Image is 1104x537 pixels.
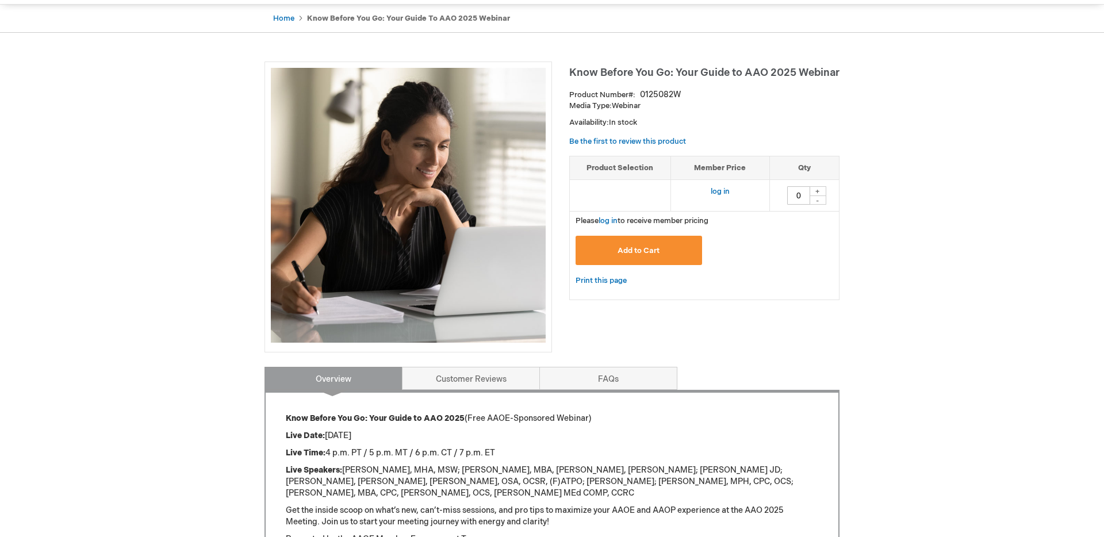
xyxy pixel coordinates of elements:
th: Member Price [670,156,769,180]
button: Add to Cart [576,236,702,265]
th: Product Selection [570,156,670,180]
p: 4 p.m. PT / 5 p.m. MT / 6 p.m. CT / 7 p.m. ET [286,447,818,459]
p: Webinar [569,101,839,112]
span: Please to receive member pricing [576,216,708,225]
p: (Free AAOE-Sponsored Webinar) [286,413,818,424]
strong: Live Speakers: [286,465,342,475]
span: Add to Cart [618,246,660,255]
a: Customer Reviews [402,367,540,390]
strong: Know Before You Go: Your Guide to AAO 2025 [286,413,465,423]
a: Home [273,14,294,23]
a: log in [711,187,730,196]
p: Get the inside scoop on what’s new, can’t-miss sessions, and pro tips to maximize your AAOE and A... [286,505,818,528]
strong: Know Before You Go: Your Guide to AAO 2025 Webinar [307,14,510,23]
strong: Live Time: [286,448,325,458]
a: log in [599,216,618,225]
a: Be the first to review this product [569,137,686,146]
strong: Media Type: [569,101,612,110]
p: Availability: [569,117,839,128]
a: Overview [264,367,402,390]
strong: Live Date: [286,431,325,440]
input: Qty [787,186,810,205]
th: Qty [769,156,839,180]
strong: Product Number [569,90,635,99]
div: 0125082W [640,89,681,101]
div: + [809,186,826,196]
span: In stock [609,118,637,127]
a: Print this page [576,274,627,288]
span: Know Before You Go: Your Guide to AAO 2025 Webinar [569,67,839,79]
a: FAQs [539,367,677,390]
p: [PERSON_NAME], MHA, MSW; [PERSON_NAME], MBA, [PERSON_NAME], [PERSON_NAME]; [PERSON_NAME] JD; [PER... [286,465,818,499]
p: [DATE] [286,430,818,442]
div: - [809,195,826,205]
img: Know Before You Go: Your Guide to AAO 2025 Webinar [271,68,546,343]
